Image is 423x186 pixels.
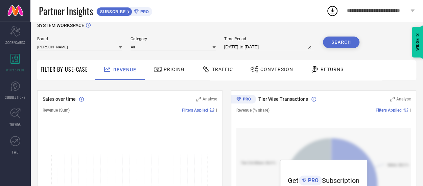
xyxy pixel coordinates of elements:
[37,37,122,41] span: Brand
[306,177,319,184] span: PRO
[396,97,411,101] span: Analyse
[139,9,149,14] span: PRO
[164,67,185,72] span: Pricing
[9,122,21,127] span: TRENDS
[376,108,402,113] span: Filters Applied
[212,67,233,72] span: Traffic
[260,67,293,72] span: Conversion
[410,108,411,113] span: |
[97,9,127,14] span: SUBSCRIBE
[288,177,299,185] span: Get
[41,65,88,73] span: Filter By Use-Case
[43,96,76,102] span: Sales over time
[6,67,25,72] span: WORKSPACE
[231,95,256,105] div: Premium
[5,40,25,45] span: SCORECARDS
[12,149,19,155] span: FWD
[96,5,152,16] a: SUBSCRIBEPRO
[182,108,208,113] span: Filters Applied
[236,108,269,113] span: Revenue (% share)
[321,67,344,72] span: Returns
[39,4,93,18] span: Partner Insights
[43,108,70,113] span: Revenue (Sum)
[5,95,26,100] span: SUGGESTIONS
[37,23,84,28] span: SYSTEM WORKSPACE
[131,37,215,41] span: Category
[113,67,136,72] span: Revenue
[258,96,308,102] span: Tier Wise Transactions
[323,37,359,48] button: Search
[224,37,314,41] span: Time Period
[203,97,217,101] span: Analyse
[216,108,217,113] span: |
[224,43,314,51] input: Select time period
[196,97,201,101] svg: Zoom
[326,5,338,17] div: Open download list
[322,177,359,185] span: Subscription
[390,97,395,101] svg: Zoom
